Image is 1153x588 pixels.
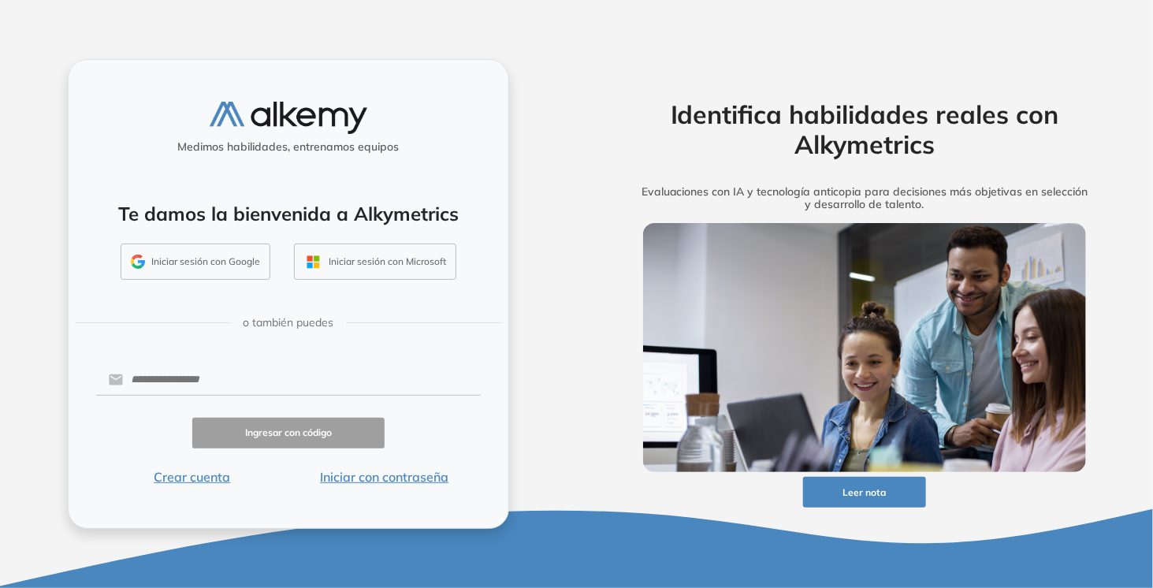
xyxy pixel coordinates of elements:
button: Iniciar sesión con Microsoft [294,244,456,280]
img: logo-alkemy [210,102,367,134]
h2: Identifica habilidades reales con Alkymetrics [619,99,1110,160]
button: Ingresar con código [192,418,385,448]
img: GMAIL_ICON [131,255,145,269]
h5: Medimos habilidades, entrenamos equipos [75,140,502,154]
div: Widget de chat [870,406,1153,588]
h5: Evaluaciones con IA y tecnología anticopia para decisiones más objetivas en selección y desarroll... [619,185,1110,212]
img: OUTLOOK_ICON [304,253,322,271]
img: img-more-info [643,223,1086,472]
button: Crear cuenta [96,467,288,486]
span: o también puedes [243,314,333,331]
button: Leer nota [803,477,926,508]
button: Iniciar con contraseña [288,467,481,486]
iframe: Chat Widget [870,406,1153,588]
button: Iniciar sesión con Google [121,244,270,280]
h4: Te damos la bienvenida a Alkymetrics [89,203,488,225]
